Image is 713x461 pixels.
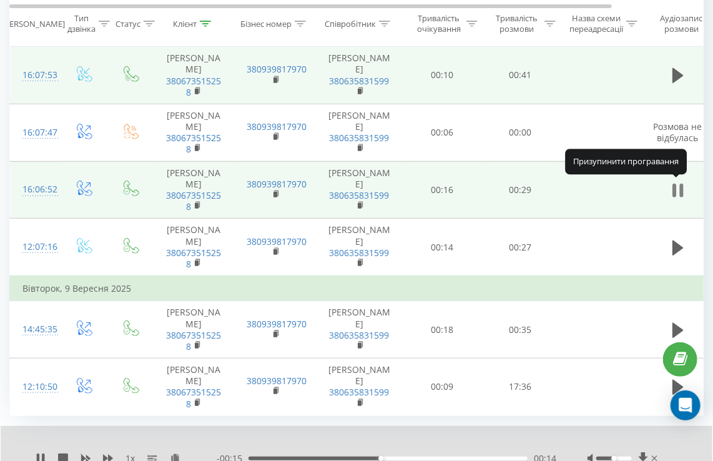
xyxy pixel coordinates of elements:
[378,456,383,461] div: Accessibility label
[330,329,390,341] a: 380635831599
[330,247,390,259] a: 380635831599
[22,63,47,87] div: 16:07:53
[316,301,403,359] td: [PERSON_NAME]
[167,329,222,352] a: 380673515258
[154,104,235,161] td: [PERSON_NAME]
[247,375,307,387] a: 380939817970
[654,121,702,144] span: Розмова не відбулась
[240,18,292,29] div: Бізнес номер
[492,13,541,34] div: Тривалість розмови
[67,13,96,34] div: Тип дзвінка
[154,359,235,416] td: [PERSON_NAME]
[330,75,390,87] a: 380635831599
[247,63,307,75] a: 380939817970
[22,235,47,259] div: 12:07:16
[481,104,559,161] td: 00:00
[403,104,481,161] td: 00:06
[316,47,403,104] td: [PERSON_NAME]
[414,13,463,34] div: Тривалість очікування
[22,121,47,145] div: 16:07:47
[167,132,222,155] a: 380673515258
[403,219,481,276] td: 00:14
[316,359,403,416] td: [PERSON_NAME]
[116,18,140,29] div: Статус
[569,13,623,34] div: Назва схеми переадресації
[325,18,376,29] div: Співробітник
[330,386,390,398] a: 380635831599
[167,247,222,270] a: 380673515258
[316,219,403,276] td: [PERSON_NAME]
[22,375,47,399] div: 12:10:50
[403,47,481,104] td: 00:10
[154,47,235,104] td: [PERSON_NAME]
[316,161,403,219] td: [PERSON_NAME]
[154,301,235,359] td: [PERSON_NAME]
[651,13,712,34] div: Аудіозапис розмови
[316,104,403,161] td: [PERSON_NAME]
[403,301,481,359] td: 00:18
[481,359,559,416] td: 17:36
[167,75,222,98] a: 380673515258
[154,161,235,219] td: [PERSON_NAME]
[671,390,701,420] div: Open Intercom Messenger
[481,47,559,104] td: 00:41
[22,177,47,202] div: 16:06:52
[247,178,307,190] a: 380939817970
[612,456,617,461] div: Accessibility label
[22,317,47,342] div: 14:45:35
[247,121,307,132] a: 380939817970
[481,301,559,359] td: 00:35
[403,161,481,219] td: 00:16
[173,18,197,29] div: Клієнт
[247,318,307,330] a: 380939817970
[167,189,222,212] a: 380673515258
[330,132,390,144] a: 380635831599
[330,189,390,201] a: 380635831599
[481,219,559,276] td: 00:27
[2,18,65,29] div: [PERSON_NAME]
[565,149,687,174] div: Призупинити програвання
[247,235,307,247] a: 380939817970
[481,161,559,219] td: 00:29
[403,359,481,416] td: 00:09
[167,386,222,409] a: 380673515258
[154,219,235,276] td: [PERSON_NAME]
